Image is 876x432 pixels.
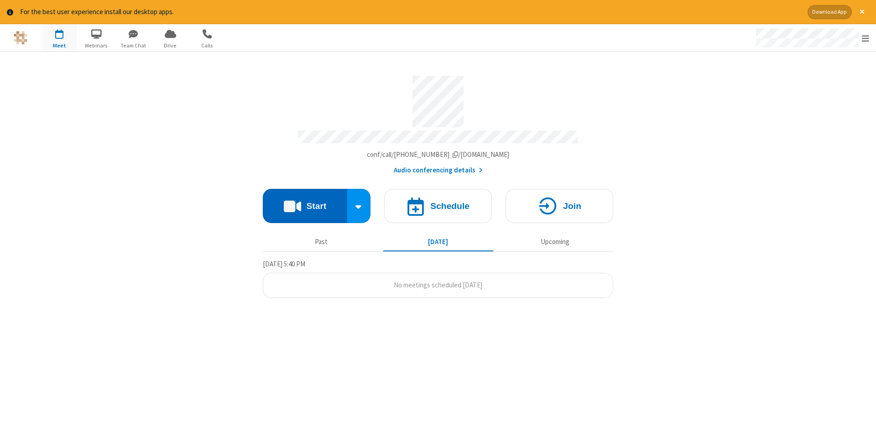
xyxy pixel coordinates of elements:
[394,165,483,176] button: Audio conferencing details
[116,42,151,50] span: Team Chat
[263,260,305,268] span: [DATE] 5:40 PM
[563,202,581,210] h4: Join
[153,42,188,50] span: Drive
[367,150,510,160] button: Copy my meeting room linkCopy my meeting room link
[747,24,876,52] div: Open menu
[855,5,869,19] button: Close alert
[263,189,347,223] button: Start
[42,42,77,50] span: Meet
[263,259,613,298] section: Today's Meetings
[306,202,326,210] h4: Start
[263,69,613,175] section: Account details
[808,5,852,19] button: Download App
[14,31,27,45] img: QA Selenium DO NOT DELETE OR CHANGE
[3,24,37,52] button: Logo
[430,202,469,210] h4: Schedule
[367,150,510,159] span: Copy my meeting room link
[347,189,371,223] div: Start conference options
[190,42,224,50] span: Calls
[394,281,482,289] span: No meetings scheduled [DATE]
[20,7,801,17] div: For the best user experience install our desktop apps.
[506,189,613,223] button: Join
[384,189,492,223] button: Schedule
[266,234,376,251] button: Past
[383,234,493,251] button: [DATE]
[500,234,610,251] button: Upcoming
[79,42,114,50] span: Webinars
